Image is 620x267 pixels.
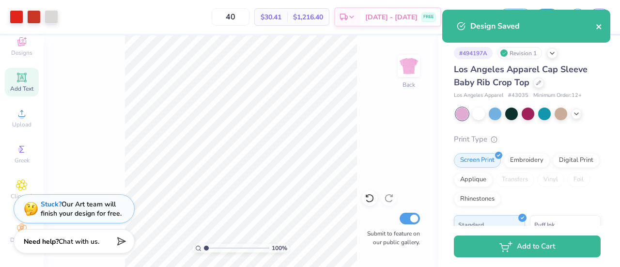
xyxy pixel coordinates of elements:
[454,63,588,88] span: Los Angeles Apparel Cap Sleeve Baby Rib Crop Top
[454,173,493,187] div: Applique
[212,8,249,26] input: – –
[454,92,503,100] span: Los Angeles Apparel
[5,192,39,208] span: Clipart & logos
[362,229,420,247] label: Submit to feature on our public gallery.
[403,80,415,89] div: Back
[496,173,534,187] div: Transfers
[504,153,550,168] div: Embroidery
[272,244,287,252] span: 100 %
[458,220,484,230] span: Standard
[497,47,542,59] div: Revision 1
[24,237,59,246] strong: Need help?
[10,236,33,244] span: Decorate
[567,173,590,187] div: Foil
[15,157,30,164] span: Greek
[454,47,493,59] div: # 494197A
[12,121,31,128] span: Upload
[454,134,601,145] div: Print Type
[10,85,33,93] span: Add Text
[454,153,501,168] div: Screen Print
[454,236,601,257] button: Add to Cart
[596,20,603,32] button: close
[423,14,434,20] span: FREE
[41,200,122,218] div: Our Art team will finish your design for free.
[553,153,600,168] div: Digital Print
[41,200,62,209] strong: Stuck?
[534,220,555,230] span: Puff Ink
[11,49,32,57] span: Designs
[293,12,323,22] span: $1,216.40
[454,192,501,206] div: Rhinestones
[508,92,528,100] span: # 43035
[470,20,596,32] div: Design Saved
[365,12,418,22] span: [DATE] - [DATE]
[446,7,494,27] input: Untitled Design
[59,237,99,246] span: Chat with us.
[261,12,281,22] span: $30.41
[399,56,418,76] img: Back
[533,92,582,100] span: Minimum Order: 12 +
[537,173,564,187] div: Vinyl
